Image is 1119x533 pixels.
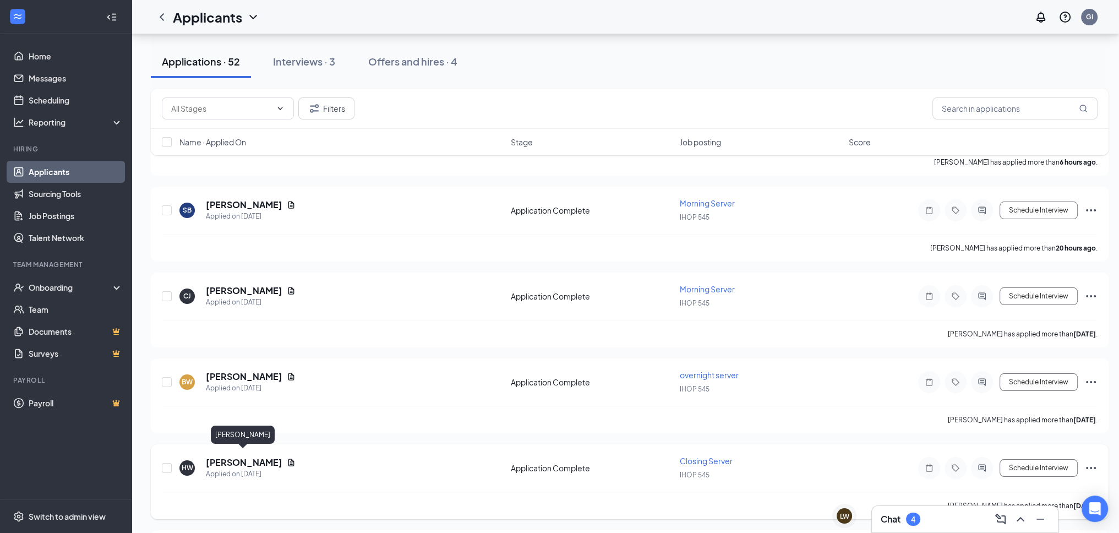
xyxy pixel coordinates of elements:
svg: Document [287,372,296,381]
a: PayrollCrown [29,392,123,414]
span: IHOP 545 [680,471,709,479]
div: Applied on [DATE] [206,211,296,222]
div: Hiring [13,144,121,154]
a: SurveysCrown [29,342,123,365]
h1: Applicants [173,8,242,26]
input: Search in applications [932,97,1098,119]
svg: Document [287,458,296,467]
svg: Tag [949,292,962,301]
button: Minimize [1031,510,1049,528]
svg: Ellipses [1084,204,1098,217]
svg: ActiveChat [975,378,989,387]
input: All Stages [171,102,271,115]
a: Talent Network [29,227,123,249]
span: IHOP 545 [680,213,709,221]
div: LW [840,512,849,521]
div: Application Complete [511,463,673,474]
div: Open Intercom Messenger [1082,496,1108,522]
b: [DATE] [1073,502,1096,510]
span: IHOP 545 [680,299,709,307]
h5: [PERSON_NAME] [206,285,282,297]
button: ComposeMessage [992,510,1009,528]
div: Application Complete [511,377,673,388]
svg: Collapse [106,12,117,23]
div: Applications · 52 [162,55,240,68]
div: Team Management [13,260,121,269]
svg: Note [923,206,936,215]
svg: ChevronDown [247,10,260,24]
svg: Document [287,286,296,295]
div: Reporting [29,117,123,128]
div: Applied on [DATE] [206,383,296,394]
svg: Settings [13,511,24,522]
svg: QuestionInfo [1058,10,1072,24]
a: Applicants [29,161,123,183]
span: Job posting [680,137,721,148]
span: IHOP 545 [680,385,709,393]
h5: [PERSON_NAME] [206,371,282,383]
svg: Filter [308,102,321,115]
span: Closing Server [680,456,733,466]
svg: Ellipses [1084,290,1098,303]
div: HW [182,463,193,472]
h5: [PERSON_NAME] [206,456,282,469]
svg: Tag [949,206,962,215]
svg: Ellipses [1084,376,1098,389]
div: CJ [183,291,191,301]
p: [PERSON_NAME] has applied more than . [948,329,1098,339]
span: Score [849,137,871,148]
button: Schedule Interview [1000,459,1078,477]
svg: ComposeMessage [994,513,1007,526]
svg: ChevronUp [1014,513,1027,526]
button: Schedule Interview [1000,287,1078,305]
svg: ActiveChat [975,464,989,472]
b: [DATE] [1073,330,1096,338]
svg: Note [923,464,936,472]
div: Application Complete [511,205,673,216]
a: Messages [29,67,123,89]
svg: ChevronLeft [155,10,168,24]
svg: Ellipses [1084,461,1098,475]
svg: ActiveChat [975,206,989,215]
svg: WorkstreamLogo [12,11,23,22]
svg: ChevronDown [276,104,285,113]
span: Morning Server [680,198,735,208]
svg: Document [287,200,296,209]
div: GI [1086,12,1093,21]
a: Team [29,298,123,320]
p: [PERSON_NAME] has applied more than . [948,415,1098,425]
svg: MagnifyingGlass [1079,104,1088,113]
button: ChevronUp [1012,510,1029,528]
div: Offers and hires · 4 [368,55,457,68]
svg: Notifications [1034,10,1047,24]
div: Applied on [DATE] [206,469,296,480]
svg: Tag [949,464,962,472]
div: Payroll [13,376,121,385]
svg: UserCheck [13,282,24,293]
h3: Chat [881,513,900,525]
b: [DATE] [1073,416,1096,424]
div: Onboarding [29,282,113,293]
svg: Note [923,292,936,301]
span: Stage [511,137,533,148]
svg: Tag [949,378,962,387]
div: Interviews · 3 [273,55,335,68]
div: Switch to admin view [29,511,106,522]
span: Morning Server [680,284,735,294]
svg: ActiveChat [975,292,989,301]
b: 20 hours ago [1056,244,1096,252]
div: [PERSON_NAME] [211,426,275,444]
p: [PERSON_NAME] has applied more than . [948,501,1098,510]
button: Schedule Interview [1000,202,1078,219]
svg: Analysis [13,117,24,128]
button: Schedule Interview [1000,373,1078,391]
button: Filter Filters [298,97,354,119]
span: Name · Applied On [179,137,246,148]
svg: Note [923,378,936,387]
div: SB [183,205,192,215]
svg: Minimize [1034,513,1047,526]
h5: [PERSON_NAME] [206,199,282,211]
a: Scheduling [29,89,123,111]
a: Sourcing Tools [29,183,123,205]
